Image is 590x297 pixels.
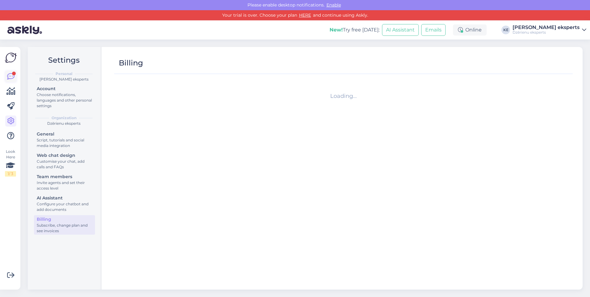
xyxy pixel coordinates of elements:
a: HERE [297,12,313,18]
a: BillingSubscribe, change plan and see invoices [34,215,95,235]
div: Try free [DATE]: [330,26,380,34]
a: GeneralScript, tutorials and social media integration [34,130,95,149]
div: Choose notifications, languages and other personal settings [37,92,92,109]
button: AI Assistant [382,24,419,36]
div: AI Assistant [37,195,92,201]
div: Loading... [117,92,570,100]
div: Subscribe, change plan and see invoices [37,223,92,234]
a: [PERSON_NAME] ekspertsDzērienu eksperts [513,25,586,35]
button: Emails [421,24,446,36]
a: Web chat designCustomise your chat, add calls and FAQs [34,151,95,171]
div: 1 / 3 [5,171,16,177]
div: Online [453,24,487,36]
div: Script, tutorials and social media integration [37,137,92,148]
div: Billing [119,57,143,69]
img: Askly Logo [5,52,17,64]
div: Web chat design [37,152,92,159]
div: Customise your chat, add calls and FAQs [37,159,92,170]
b: New! [330,27,343,33]
div: Dzērienu eksperts [33,121,95,126]
a: Team membersInvite agents and set their access level [34,173,95,192]
div: Account [37,86,92,92]
b: Personal [56,71,73,77]
div: [PERSON_NAME] eksperts [513,25,580,30]
b: Organization [52,115,77,121]
div: General [37,131,92,137]
div: KE [501,26,510,34]
div: Configure your chatbot and add documents [37,201,92,212]
div: Dzērienu eksperts [513,30,580,35]
div: [PERSON_NAME] eksperts [33,77,95,82]
div: Invite agents and set their access level [37,180,92,191]
a: AccountChoose notifications, languages and other personal settings [34,85,95,110]
h2: Settings [33,54,95,66]
a: AI AssistantConfigure your chatbot and add documents [34,194,95,213]
div: Team members [37,174,92,180]
span: Enable [325,2,343,8]
div: Look Here [5,149,16,177]
div: Billing [37,216,92,223]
